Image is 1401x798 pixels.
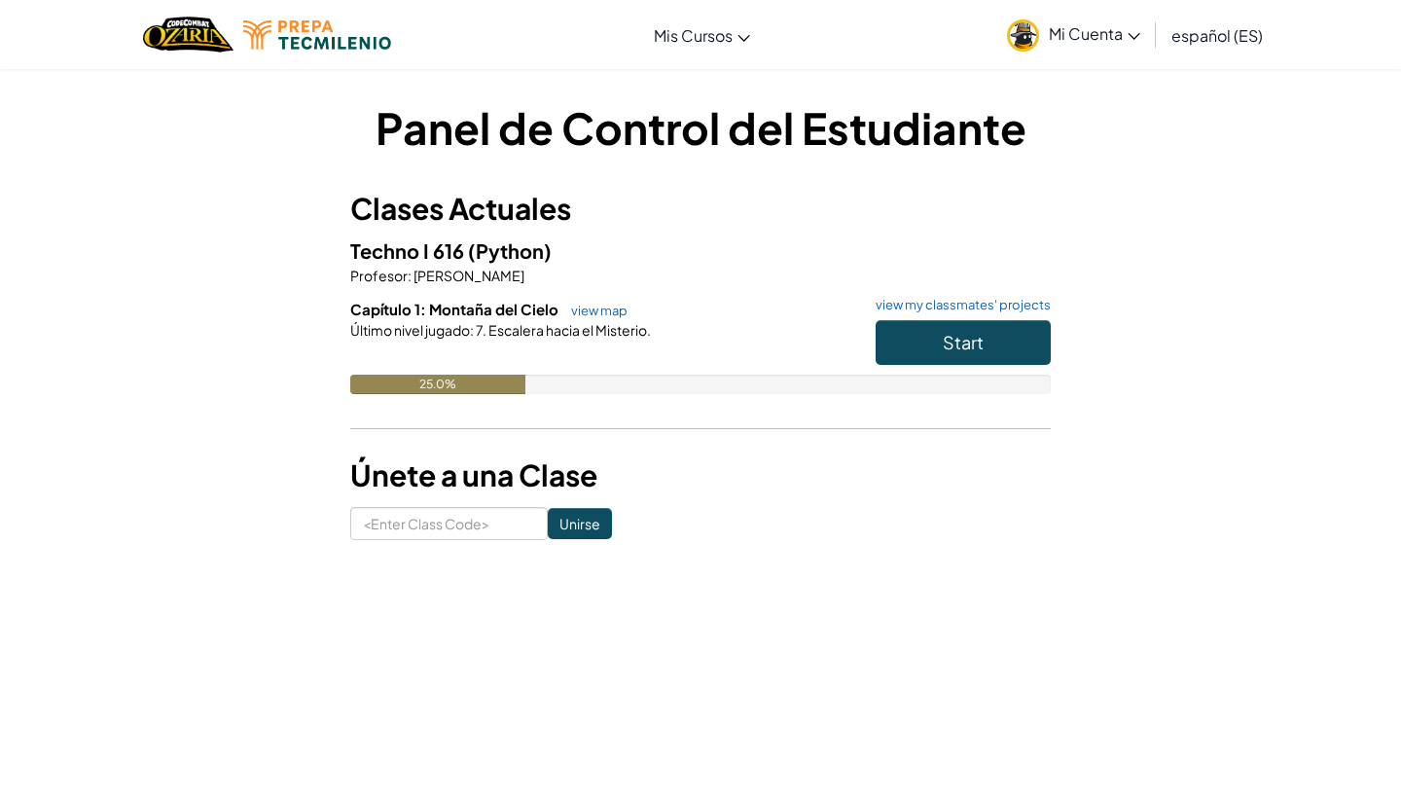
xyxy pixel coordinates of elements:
span: Profesor [350,267,408,284]
h3: Clases Actuales [350,187,1051,231]
span: Escalera hacia el Misterio. [486,321,651,339]
span: Start [943,331,984,353]
span: Mis Cursos [654,25,733,46]
button: Start [876,320,1051,365]
span: 7. [474,321,486,339]
a: español (ES) [1162,9,1273,61]
a: Mi Cuenta [997,4,1150,65]
span: : [408,267,412,284]
a: Mis Cursos [644,9,760,61]
span: español (ES) [1171,25,1263,46]
h1: Panel de Control del Estudiante [350,97,1051,158]
img: Home [143,15,233,54]
img: avatar [1007,19,1039,52]
a: view map [561,303,628,318]
a: Ozaria by CodeCombat logo [143,15,233,54]
h3: Únete a una Clase [350,453,1051,497]
span: (Python) [468,238,552,263]
span: Techno I 616 [350,238,468,263]
span: Capítulo 1: Montaña del Cielo [350,300,561,318]
input: Unirse [548,508,612,539]
a: view my classmates' projects [866,299,1051,311]
span: [PERSON_NAME] [412,267,524,284]
span: : [470,321,474,339]
span: Último nivel jugado [350,321,470,339]
div: 25.0% [350,375,525,394]
span: Mi Cuenta [1049,23,1140,44]
img: Tecmilenio logo [243,20,391,50]
input: <Enter Class Code> [350,507,548,540]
